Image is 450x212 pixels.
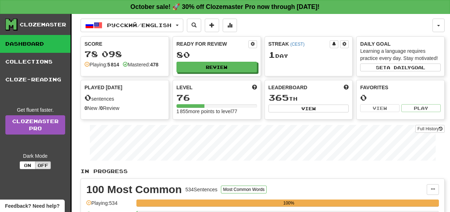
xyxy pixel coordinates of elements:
div: Get fluent faster. [5,106,65,113]
div: Playing: 534 [86,200,133,211]
div: Ready for Review [176,40,248,47]
div: Daily Goal [360,40,441,47]
div: Mastered: [123,61,159,68]
div: Clozemaster [20,21,66,28]
button: More stats [223,19,237,32]
div: sentences [84,93,165,102]
div: 1 855 more points to level 77 [176,108,257,115]
span: a daily [387,65,411,70]
button: Most Common Words [221,186,267,193]
button: On [20,161,35,169]
div: Learning a language requires practice every day. Stay motivated! [360,47,441,62]
button: Review [176,62,257,72]
div: Streak [268,40,330,47]
span: 365 [268,92,289,102]
button: Русский/English [81,19,183,32]
button: Search sentences [187,19,201,32]
span: Leaderboard [268,84,308,91]
div: 78 098 [84,50,165,59]
div: 80 [176,50,257,59]
span: Русский / English [107,22,171,28]
strong: 5 814 [107,62,119,67]
strong: October sale! 🚀 30% off Clozemaster Pro now through [DATE]! [130,3,319,10]
div: 0 [360,93,441,102]
button: Off [35,161,51,169]
div: 100 Most Common [86,184,182,195]
span: Level [176,84,193,91]
div: Day [268,50,349,60]
div: New / Review [84,105,165,112]
span: 1 [268,50,275,60]
button: Play [401,104,441,112]
a: ClozemasterPro [5,115,65,135]
div: th [268,93,349,102]
strong: 0 [100,105,103,111]
button: Seta dailygoal [360,64,441,71]
button: View [268,105,349,112]
strong: 0 [84,105,87,111]
div: Playing: [84,61,119,68]
div: 100% [139,200,439,207]
span: Score more points to level up [252,84,257,91]
div: Favorites [360,84,441,91]
button: View [360,104,400,112]
span: 0 [84,92,91,102]
p: In Progress [81,168,445,175]
span: Played [DATE] [84,84,122,91]
div: Score [84,40,165,47]
strong: 478 [150,62,158,67]
span: Open feedback widget [5,202,59,210]
button: Add sentence to collection [205,19,219,32]
span: This week in points, UTC [344,84,349,91]
button: Full History [415,125,445,133]
div: 534 Sentences [185,186,218,193]
a: (CEST) [290,42,305,47]
div: Dark Mode [5,152,65,160]
div: 76 [176,93,257,102]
